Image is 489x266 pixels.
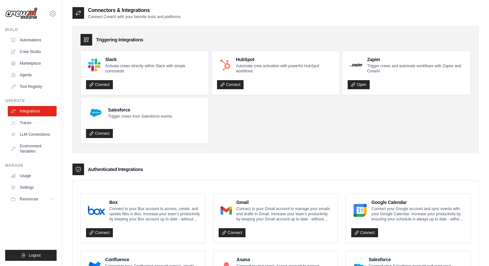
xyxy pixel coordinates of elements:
a: Connect [86,80,113,89]
a: Open [348,80,369,89]
button: Logout [5,250,57,261]
img: Logo [5,7,38,20]
img: Slack Logo [88,59,101,71]
a: Connect [86,228,113,237]
h4: Google Calendar [372,199,465,206]
p: Activate crews directly within Slack with simple commands [105,63,203,74]
h3: Authenticated Integrations [88,166,143,173]
h3: Triggering Integrations [96,37,143,43]
a: Agents [8,70,57,80]
h4: Slack [105,56,203,63]
a: Environment Variables [8,141,57,156]
p: Connect your Google account and sync events with your Google Calendar. Increase your productivity... [372,206,465,222]
a: Settings [8,182,57,193]
p: Automate crew activation with powerful HubSpot workflows [236,63,334,74]
div: Operate [5,98,57,103]
a: Connect [86,129,113,138]
p: Connect to your Box account to access, create, and update files in Box. Increase your team’s prod... [109,206,200,222]
div: Manage [5,163,57,168]
a: LLM Connections [8,129,57,140]
p: Trigger crews and automate workflows with Zapier and CrewAI [367,63,465,74]
img: Gmail Logo [221,204,232,217]
a: Connect [219,228,245,237]
h4: Box [109,199,200,206]
a: Traces [8,118,57,128]
button: Resources [8,194,57,204]
a: Automations [8,35,57,45]
div: Build [5,27,57,32]
img: Google Calendar Logo [353,204,367,217]
a: Connect [217,80,244,89]
h4: Asana [237,256,333,263]
img: Box Logo [88,204,105,217]
a: Crew Studio [8,47,57,57]
span: Logout [29,253,41,258]
h4: Salesforce [108,107,172,113]
p: Trigger crews from Salesforce events [108,114,172,119]
img: Zapier Logo [350,63,363,67]
a: Tool Registry [8,81,57,92]
h2: Connectors & Integrations [88,6,180,14]
h4: HubSpot [236,56,334,63]
h4: Gmail [236,199,332,206]
img: HubSpot Logo [219,59,232,71]
a: Integrations [8,106,57,116]
a: Usage [8,171,57,181]
a: Connect [351,228,378,237]
p: Connect to your Gmail account to manage your emails and drafts in Gmail. Increase your team’s pro... [236,206,332,222]
h4: Confluence [105,256,200,263]
h4: Salesforce [369,256,465,263]
img: Salesforce Logo [88,105,103,121]
h4: Zapier [367,56,465,63]
span: Resources [20,197,38,202]
p: Connect CrewAI with your favorite tools and platforms [88,14,180,19]
a: Marketplace [8,58,57,69]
